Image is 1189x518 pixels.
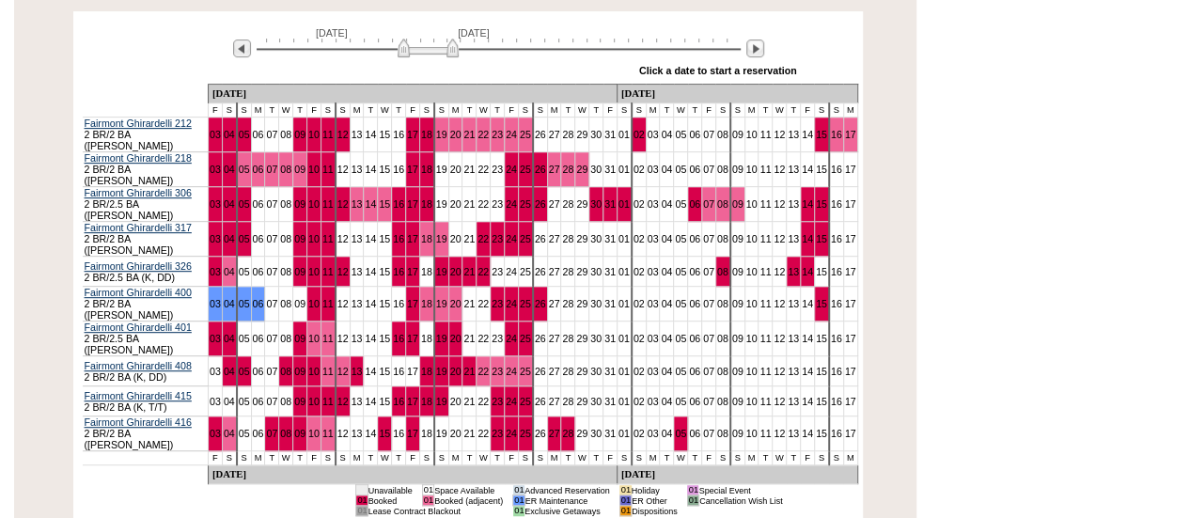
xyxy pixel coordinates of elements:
a: 14 [365,266,376,277]
a: 03 [210,266,221,277]
a: 04 [224,266,235,277]
a: 14 [802,198,813,210]
a: 08 [717,266,728,277]
a: 22 [477,198,489,210]
a: 18 [421,129,432,140]
a: 19 [436,298,447,309]
a: 29 [576,198,587,210]
a: 15 [816,233,827,244]
a: 22 [477,233,489,244]
a: 01 [618,164,630,175]
a: 03 [210,164,221,175]
a: 13 [352,266,363,277]
a: 07 [703,198,714,210]
a: 09 [732,198,743,210]
a: 06 [689,233,700,244]
a: 04 [224,129,235,140]
a: 20 [450,129,462,140]
a: 21 [463,266,475,277]
a: 27 [549,233,560,244]
a: 12 [337,233,349,244]
a: 16 [393,129,404,140]
a: 14 [802,129,813,140]
a: 09 [294,233,305,244]
a: 02 [634,298,645,309]
a: 25 [520,233,531,244]
a: 05 [239,333,250,344]
a: 11 [322,266,334,277]
a: 15 [816,164,827,175]
a: 14 [365,333,376,344]
a: 17 [407,298,418,309]
a: 16 [393,198,404,210]
a: 08 [717,298,728,309]
a: 10 [308,333,320,344]
a: 10 [308,164,320,175]
a: 22 [477,298,489,309]
a: 27 [549,129,560,140]
a: 13 [352,233,363,244]
a: 13 [788,233,799,244]
a: 12 [337,266,349,277]
a: 15 [379,198,390,210]
a: 07 [703,266,714,277]
a: 22 [477,266,489,277]
a: 06 [253,266,264,277]
a: 17 [845,164,856,175]
a: Fairmont Ghirardelli 218 [85,152,192,164]
a: 13 [352,333,363,344]
a: 23 [492,233,503,244]
a: 06 [689,266,700,277]
a: 28 [562,164,573,175]
a: 27 [549,266,560,277]
a: 07 [703,233,714,244]
a: 11 [759,266,771,277]
a: 14 [365,198,376,210]
a: 31 [604,164,616,175]
a: 31 [604,233,616,244]
a: 30 [590,298,602,309]
a: 03 [210,298,221,309]
a: 06 [689,129,700,140]
a: 01 [618,298,630,309]
a: 30 [590,266,602,277]
a: 13 [352,298,363,309]
a: 12 [337,298,349,309]
a: 29 [576,266,587,277]
a: 21 [463,298,475,309]
a: 30 [590,198,602,210]
a: 09 [732,129,743,140]
a: 12 [337,198,349,210]
a: 07 [266,198,277,210]
a: 12 [774,198,785,210]
a: 19 [436,266,447,277]
a: 06 [253,233,264,244]
a: 19 [436,233,447,244]
a: 10 [308,298,320,309]
a: 04 [661,198,672,210]
a: 14 [365,129,376,140]
a: 16 [831,298,842,309]
a: 16 [831,233,842,244]
a: 15 [816,298,827,309]
a: 08 [717,129,728,140]
a: 28 [562,198,573,210]
a: 13 [788,129,799,140]
a: 04 [224,298,235,309]
a: 25 [520,198,531,210]
a: 17 [407,266,418,277]
a: 26 [535,298,546,309]
a: 09 [294,298,305,309]
a: 23 [492,164,503,175]
a: 27 [549,198,560,210]
a: 13 [788,198,799,210]
a: 31 [604,266,616,277]
a: 06 [253,164,264,175]
a: 05 [239,129,250,140]
a: 26 [535,198,546,210]
a: 12 [774,233,785,244]
a: Fairmont Ghirardelli 326 [85,260,192,272]
a: 11 [759,198,771,210]
a: 17 [845,298,856,309]
a: 16 [393,333,404,344]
